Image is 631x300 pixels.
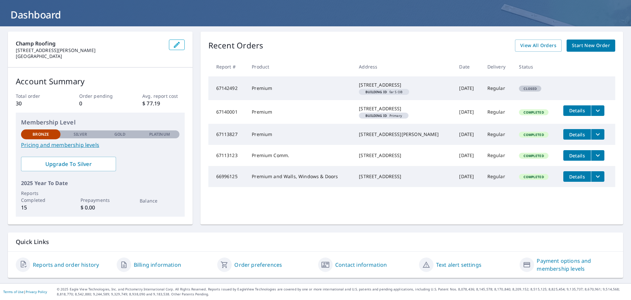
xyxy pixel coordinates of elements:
td: Regular [482,145,514,166]
td: [DATE] [454,145,482,166]
p: Balance [140,197,179,204]
td: Premium and Walls, Windows & Doors [246,166,354,187]
a: Start New Order [567,40,615,52]
p: Platinum [149,131,170,137]
div: [STREET_ADDRESS] [359,82,449,88]
div: [STREET_ADDRESS] [359,152,449,159]
a: Billing information [134,261,181,269]
td: Premium [246,100,354,124]
p: Bronze [33,131,49,137]
a: Privacy Policy [26,289,47,294]
span: Details [567,174,587,180]
td: Premium Comm. [246,145,354,166]
span: Details [567,107,587,114]
p: [GEOGRAPHIC_DATA] [16,53,164,59]
button: filesDropdownBtn-66996125 [591,171,604,182]
td: Regular [482,166,514,187]
p: Avg. report cost [142,93,184,99]
td: Premium [246,124,354,145]
p: Quick Links [16,238,615,246]
a: Terms of Use [3,289,24,294]
p: © 2025 Eagle View Technologies, Inc. and Pictometry International Corp. All Rights Reserved. Repo... [57,287,628,297]
a: Payment options and membership levels [537,257,615,273]
a: Reports and order history [33,261,99,269]
td: [DATE] [454,100,482,124]
button: detailsBtn-67113123 [563,150,591,161]
td: 67142492 [208,76,247,100]
button: filesDropdownBtn-67113827 [591,129,604,140]
td: 66996125 [208,166,247,187]
th: Product [246,57,354,76]
p: Gold [114,131,126,137]
em: Building ID [365,114,387,117]
p: Prepayments [81,197,120,204]
a: Pricing and membership levels [21,141,179,149]
p: [STREET_ADDRESS][PERSON_NAME] [16,47,164,53]
p: Silver [74,131,87,137]
span: Closed [520,86,541,91]
button: detailsBtn-67140001 [563,105,591,116]
td: Regular [482,76,514,100]
span: Completed [520,110,548,115]
td: 67113123 [208,145,247,166]
td: Regular [482,100,514,124]
th: Delivery [482,57,514,76]
em: Building ID [365,90,387,94]
button: filesDropdownBtn-67140001 [591,105,604,116]
span: Completed [520,175,548,179]
span: Completed [520,132,548,137]
div: [STREET_ADDRESS] [359,105,449,112]
p: $ 77.19 [142,99,184,107]
a: Text alert settings [436,261,481,269]
p: 15 [21,204,60,211]
span: Upgrade To Silver [26,160,111,168]
p: Account Summary [16,75,185,87]
button: detailsBtn-66996125 [563,171,591,182]
td: 67140001 [208,100,247,124]
td: [DATE] [454,166,482,187]
td: Regular [482,124,514,145]
span: Details [567,131,587,138]
p: 2025 Year To Date [21,179,179,187]
p: Recent Orders [208,40,264,52]
th: Report # [208,57,247,76]
p: Champ Roofing [16,40,164,47]
a: Contact information [335,261,387,269]
a: Upgrade To Silver [21,157,116,171]
span: View All Orders [520,41,556,50]
div: [STREET_ADDRESS][PERSON_NAME] [359,131,449,138]
th: Date [454,57,482,76]
p: 30 [16,99,58,107]
p: Reports Completed [21,190,60,204]
td: [DATE] [454,76,482,100]
button: filesDropdownBtn-67113123 [591,150,604,161]
p: $ 0.00 [81,204,120,211]
td: 67113827 [208,124,247,145]
th: Address [354,57,454,76]
p: 0 [79,99,121,107]
div: [STREET_ADDRESS] [359,173,449,180]
p: Order pending [79,93,121,99]
span: Details [567,152,587,159]
button: detailsBtn-67113827 [563,129,591,140]
span: Start New Order [572,41,610,50]
span: far S OB [362,90,407,94]
h1: Dashboard [8,8,623,21]
span: Primary [362,114,406,117]
th: Status [514,57,558,76]
a: Order preferences [234,261,282,269]
td: Premium [246,76,354,100]
p: | [3,290,47,294]
a: View All Orders [515,40,562,52]
p: Membership Level [21,118,179,127]
span: Completed [520,153,548,158]
td: [DATE] [454,124,482,145]
p: Total order [16,93,58,99]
